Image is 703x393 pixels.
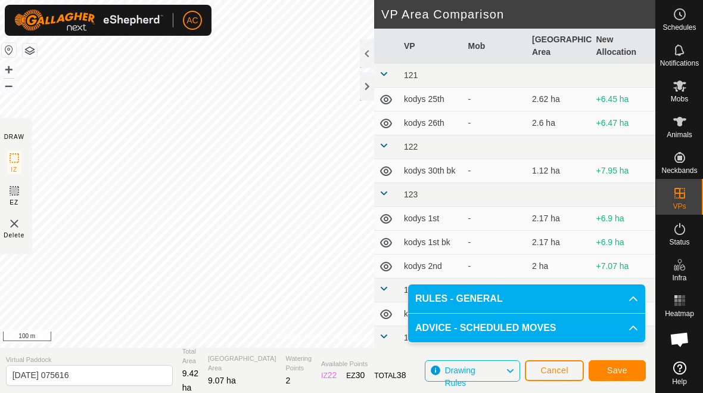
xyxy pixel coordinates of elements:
span: ADVICE - SCHEDULED MOVES [415,321,556,335]
span: 125 [404,333,418,342]
span: Heatmap [665,310,694,317]
span: Help [672,378,687,385]
td: kodys 30th bk [399,159,464,183]
td: kodys 1st bk [399,231,464,255]
span: 122 [404,142,418,151]
span: Status [669,239,689,246]
span: VPs [673,203,686,210]
button: Save [589,360,646,381]
span: 124 [404,285,418,295]
td: 2.17 ha [527,231,592,255]
button: – [2,78,16,92]
span: 123 [404,190,418,199]
span: Notifications [660,60,699,67]
span: 9.07 ha [208,376,236,385]
td: 2.17 ha [527,207,592,231]
th: New Allocation [592,29,656,64]
span: Infra [672,274,686,281]
span: 2 [286,376,291,385]
span: 22 [328,370,337,380]
div: IZ [321,369,337,382]
span: [GEOGRAPHIC_DATA] Area [208,354,276,373]
span: Mobs [671,95,688,103]
span: Watering Points [286,354,312,373]
h2: VP Area Comparison [381,7,655,21]
span: Available Points [321,359,406,369]
a: Privacy Policy [279,332,323,343]
div: Open chat [662,321,698,357]
div: - [468,117,523,129]
td: +6.9 ha [592,231,656,255]
a: Help [656,357,703,390]
button: + [2,63,16,77]
td: kodys 3rd [399,302,464,326]
td: +6.47 ha [592,112,656,135]
span: Total Area [182,346,198,366]
span: Save [607,366,627,375]
button: Reset Map [2,43,16,57]
span: 30 [356,370,365,380]
td: kodys 1st [399,207,464,231]
a: Contact Us [338,332,373,343]
td: 2 ha [527,255,592,278]
div: - [468,236,523,249]
span: Schedules [662,24,696,31]
td: +6.45 ha [592,88,656,112]
th: Mob [464,29,528,64]
span: Neckbands [661,167,697,174]
span: 121 [404,70,418,80]
span: Delete [4,231,24,240]
span: AC [186,14,198,27]
span: Drawing Rules [444,366,475,388]
span: 38 [397,370,406,380]
span: Virtual Paddock [6,355,173,365]
img: VP [7,216,21,231]
td: kodys 25th [399,88,464,112]
p-accordion-header: ADVICE - SCHEDULED MOVES [408,314,645,342]
td: +7.95 ha [592,159,656,183]
th: [GEOGRAPHIC_DATA] Area [527,29,592,64]
img: Gallagher Logo [14,10,163,31]
p-accordion-header: RULES - GENERAL [408,284,645,313]
div: EZ [346,369,365,382]
button: Cancel [525,360,584,381]
td: kodys 2nd [399,255,464,278]
span: Animals [667,131,692,138]
div: - [468,260,523,273]
div: - [468,165,523,177]
div: DRAW [4,132,24,141]
td: kodys 26th [399,112,464,135]
span: RULES - GENERAL [415,292,503,306]
span: IZ [11,165,17,174]
td: +7.07 ha [592,255,656,278]
div: - [468,212,523,225]
div: TOTAL [374,369,406,382]
span: Cancel [540,366,568,375]
td: 1.12 ha [527,159,592,183]
span: 9.42 ha [182,369,198,392]
th: VP [399,29,464,64]
td: 2.62 ha [527,88,592,112]
button: Map Layers [23,44,37,58]
td: +6.9 ha [592,207,656,231]
td: 2.6 ha [527,112,592,135]
div: - [468,93,523,106]
span: EZ [10,198,18,207]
